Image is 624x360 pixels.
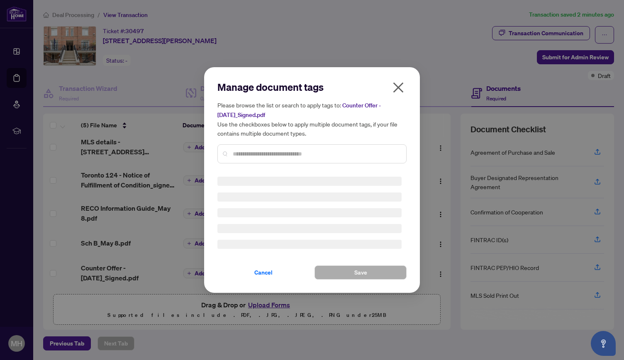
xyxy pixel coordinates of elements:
[314,265,407,280] button: Save
[254,266,273,279] span: Cancel
[217,265,310,280] button: Cancel
[217,80,407,94] h2: Manage document tags
[591,331,616,356] button: Open asap
[392,81,405,94] span: close
[217,100,407,138] h5: Please browse the list or search to apply tags to: Use the checkboxes below to apply multiple doc...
